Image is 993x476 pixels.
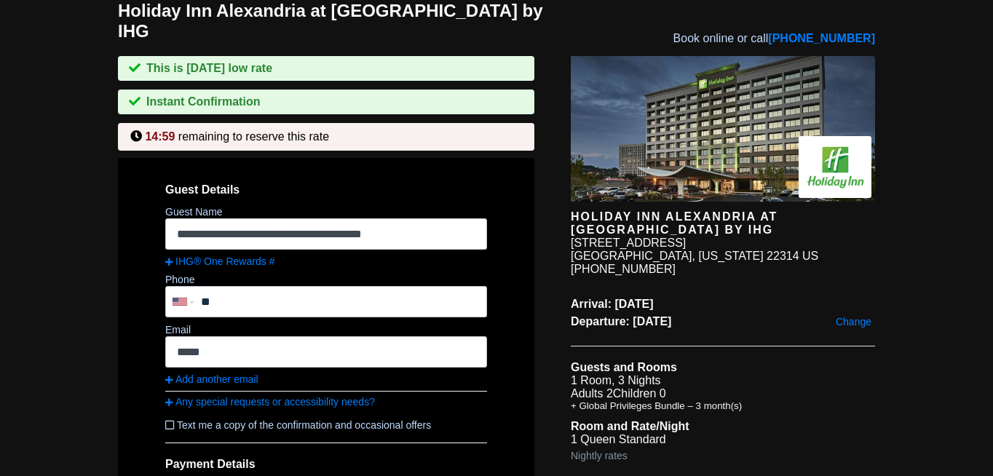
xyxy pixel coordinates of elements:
[832,312,875,331] a: Change
[165,396,487,408] a: Any special requests or accessibility needs?
[613,387,666,400] span: Children 0
[571,56,875,202] img: hotel image
[571,315,875,328] span: Departure: [DATE]
[165,458,256,470] span: Payment Details
[118,1,571,41] h1: Holiday Inn Alexandria at [GEOGRAPHIC_DATA] by IHG
[165,373,487,385] a: Add another email
[571,210,875,237] div: Holiday Inn Alexandria at [GEOGRAPHIC_DATA] by IHG
[167,287,197,316] div: United States: +1
[165,413,487,437] label: Text me a copy of the confirmation and occasional offers
[571,298,875,311] span: Arrival: [DATE]
[145,130,175,143] span: 14:59
[118,56,534,81] div: This is [DATE] low rate
[799,136,871,198] img: Brand logo for Holiday Inn Alexandria at Carlyle by IHG
[571,446,628,465] a: Nightly rates
[178,130,329,143] span: remaining to reserve this rate
[571,250,695,262] span: [GEOGRAPHIC_DATA],
[571,387,875,400] li: Adults 2
[571,400,875,411] li: + Global Privileges Bundle – 3 month(s)
[571,374,875,387] li: 1 Room, 3 Nights
[571,263,875,276] div: [PHONE_NUMBER]
[673,32,875,45] span: Book online or call
[571,420,689,432] b: Room and Rate/Night
[802,250,818,262] span: US
[768,32,875,44] a: [PHONE_NUMBER]
[165,324,191,336] label: Email
[165,206,223,218] label: Guest Name
[767,250,799,262] span: 22314
[571,237,686,250] div: [STREET_ADDRESS]
[118,90,534,114] div: Instant Confirmation
[698,250,763,262] span: [US_STATE]
[571,433,875,446] li: 1 Queen Standard
[165,255,487,267] a: IHG® One Rewards #
[571,361,677,373] b: Guests and Rooms
[165,183,487,197] span: Guest Details
[165,274,194,285] label: Phone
